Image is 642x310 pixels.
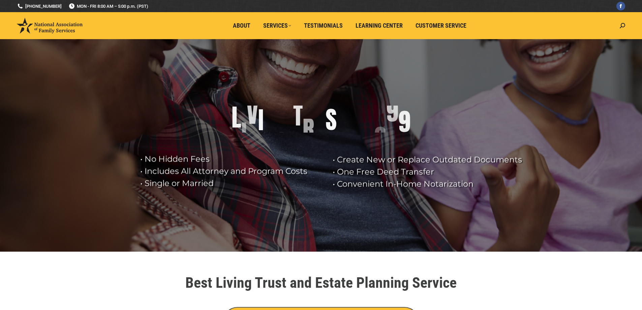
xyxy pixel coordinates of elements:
[616,2,625,10] a: Facebook page opens in new window
[228,19,255,32] a: About
[293,102,303,129] div: T
[411,19,471,32] a: Customer Service
[17,3,62,9] a: [PHONE_NUMBER]
[416,22,466,29] span: Customer Service
[299,19,347,32] a: Testimonials
[326,106,337,133] div: S
[351,19,407,32] a: Learning Center
[276,130,287,157] div: G
[232,104,241,131] div: L
[247,100,258,127] div: V
[333,153,528,190] rs-layer: • Create New or Replace Outdated Documents • One Free Deed Transfer • Convenient In-Home Notariza...
[304,22,343,29] span: Testimonials
[132,275,510,290] h1: Best Living Trust and Estate Planning Service
[398,108,410,135] div: 9
[258,107,264,134] div: I
[386,98,398,125] div: 9
[233,22,250,29] span: About
[374,124,386,151] div: 6
[241,120,247,147] div: I
[303,116,314,143] div: R
[68,3,148,9] span: MON - FRI 8:00 AM – 5:00 p.m. (PST)
[140,153,324,189] rs-layer: • No Hidden Fees • Includes All Attorney and Program Costs • Single or Married
[17,18,83,33] img: National Association of Family Services
[356,22,403,29] span: Learning Center
[263,22,291,29] span: Services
